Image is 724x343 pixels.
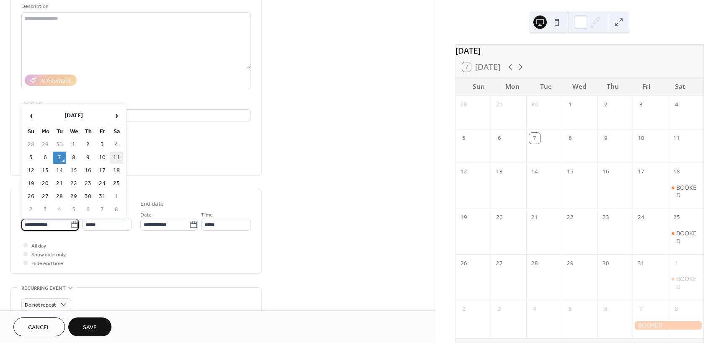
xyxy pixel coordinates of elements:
div: 9 [600,133,611,144]
div: BOOKED [676,275,700,291]
td: 19 [24,178,38,190]
td: 2 [81,139,95,151]
td: 15 [67,165,80,177]
td: 25 [110,178,123,190]
div: 15 [565,166,576,177]
div: 31 [636,258,646,268]
div: BOOKED [668,275,703,291]
div: 4 [671,99,682,110]
td: 16 [81,165,95,177]
td: 6 [39,152,52,164]
th: Sa [110,126,123,138]
td: 20 [39,178,52,190]
div: 8 [671,304,682,315]
div: 26 [458,258,469,268]
div: Location [21,99,249,108]
td: 23 [81,178,95,190]
div: 25 [671,212,682,223]
div: 1 [565,99,576,110]
td: 11 [110,152,123,164]
td: 9 [81,152,95,164]
span: Save [83,323,97,332]
td: 30 [81,191,95,203]
div: 29 [494,99,505,110]
div: 16 [600,166,611,177]
td: 7 [53,152,66,164]
div: 3 [636,99,646,110]
div: Fri [630,77,663,95]
div: 20 [494,212,505,223]
td: 3 [39,204,52,216]
td: 7 [96,204,109,216]
div: BOOKED [676,230,700,245]
div: Sat [663,77,697,95]
th: Th [81,126,95,138]
td: 1 [110,191,123,203]
span: › [110,107,123,124]
td: 18 [110,165,123,177]
td: 29 [67,191,80,203]
td: 30 [53,139,66,151]
div: 6 [600,304,611,315]
div: 21 [529,212,540,223]
div: 13 [494,166,505,177]
td: 10 [96,152,109,164]
div: [DATE] [455,45,703,57]
td: 21 [53,178,66,190]
div: 12 [458,166,469,177]
div: Description [21,2,249,11]
div: 28 [529,258,540,268]
th: Su [24,126,38,138]
td: 8 [67,152,80,164]
div: Mon [496,77,529,95]
div: 7 [529,133,540,144]
div: BOOKED [676,184,700,199]
div: Tue [529,77,563,95]
td: 6 [81,204,95,216]
span: Hide end time [31,259,63,268]
div: 22 [565,212,576,223]
th: Tu [53,126,66,138]
th: Mo [39,126,52,138]
div: 27 [494,258,505,268]
div: 14 [529,166,540,177]
td: 31 [96,191,109,203]
div: BOOKED [668,184,703,199]
td: 5 [24,152,38,164]
span: All day [31,242,46,250]
td: 29 [39,139,52,151]
div: 1 [671,258,682,268]
div: 7 [636,304,646,315]
span: Recurring event [21,284,66,293]
div: 28 [458,99,469,110]
td: 5 [67,204,80,216]
div: 5 [458,133,469,144]
span: Do not repeat [25,300,56,310]
div: 23 [600,212,611,223]
button: Cancel [13,317,65,336]
div: 5 [565,304,576,315]
div: 24 [636,212,646,223]
td: 13 [39,165,52,177]
td: 17 [96,165,109,177]
span: Cancel [28,323,50,332]
td: 12 [24,165,38,177]
div: 11 [671,133,682,144]
th: [DATE] [39,107,109,125]
span: ‹ [25,107,37,124]
div: 3 [494,304,505,315]
th: Fr [96,126,109,138]
div: 2 [600,99,611,110]
td: 8 [110,204,123,216]
div: 6 [494,133,505,144]
td: 14 [53,165,66,177]
div: 30 [529,99,540,110]
span: Show date only [31,250,66,259]
td: 26 [24,191,38,203]
div: Sun [462,77,496,95]
td: 22 [67,178,80,190]
div: 4 [529,304,540,315]
div: 8 [565,133,576,144]
div: BOOKED [633,321,703,330]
